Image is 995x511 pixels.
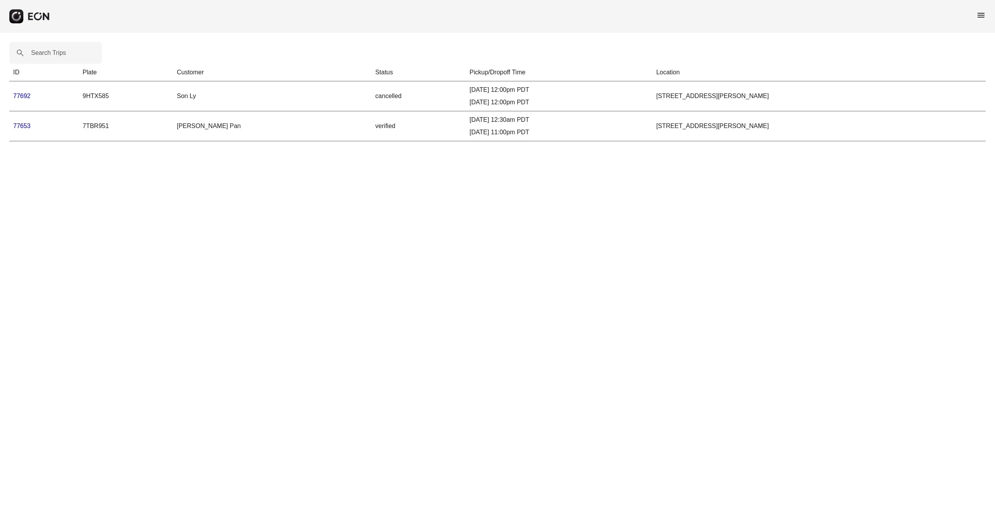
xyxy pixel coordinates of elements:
td: verified [372,111,466,141]
td: [STREET_ADDRESS][PERSON_NAME] [652,81,986,111]
td: 9HTX585 [79,81,173,111]
td: 7TBR951 [79,111,173,141]
div: [DATE] 12:30am PDT [470,115,648,125]
th: Status [372,64,466,81]
div: [DATE] 12:00pm PDT [470,98,648,107]
a: 77653 [13,123,31,129]
span: menu [976,11,986,20]
th: Location [652,64,986,81]
label: Search Trips [31,48,66,58]
td: [STREET_ADDRESS][PERSON_NAME] [652,111,986,141]
td: cancelled [372,81,466,111]
th: Pickup/Dropoff Time [466,64,652,81]
div: [DATE] 11:00pm PDT [470,128,648,137]
th: Customer [173,64,372,81]
td: [PERSON_NAME] Pan [173,111,372,141]
th: Plate [79,64,173,81]
td: Son Ly [173,81,372,111]
div: [DATE] 12:00pm PDT [470,85,648,95]
a: 77692 [13,93,31,99]
th: ID [9,64,79,81]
